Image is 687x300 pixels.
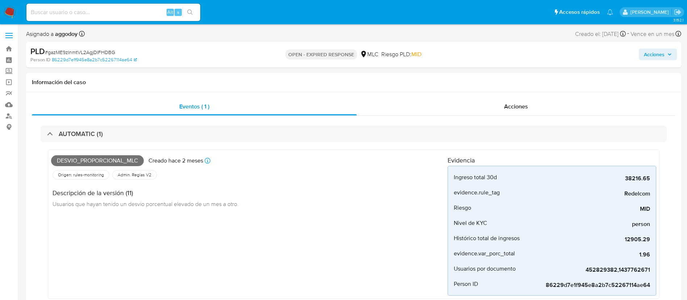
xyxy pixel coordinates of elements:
[179,102,209,111] span: Eventos ( 1 )
[454,250,515,257] span: evidence.var_porc_total
[454,174,497,181] span: Ingreso total 30d
[454,204,471,211] span: Riesgo
[541,266,650,274] span: 452829382,1437762671
[541,221,650,228] span: person
[674,8,682,16] a: Salir
[26,8,200,17] input: Buscar usuario o caso...
[41,126,667,142] div: AUTOMATIC (1)
[183,7,197,17] button: search-icon
[26,30,78,38] span: Asignado a
[57,172,105,178] span: Origen: rules-monitoring
[53,200,239,208] span: Usuarios que hayan tenido un desvio porcentual elevado de un mes a otro.
[30,45,45,57] b: PLD
[454,280,478,288] span: Person ID
[575,29,626,39] div: Creado el: [DATE]
[541,175,650,182] span: 38216.65
[45,49,115,56] span: # gazME9zInmtVL2AgjDIFHDBG
[541,205,650,213] span: MID
[627,29,629,39] span: -
[454,219,487,227] span: Nivel de KYC
[167,9,173,16] span: Alt
[559,8,600,16] span: Accesos rápidos
[148,157,203,165] p: Creado hace 2 meses
[454,189,500,196] span: evidence.rule_tag
[541,236,650,243] span: 12905.29
[30,57,50,63] b: Person ID
[541,251,650,258] span: 1.96
[448,156,656,164] h4: Evidencia
[53,189,239,197] h4: Descripción de la versión (11)
[541,281,650,289] span: 86229d7e1f945e8a2b7c52267114ae64
[454,235,520,242] span: Histórico total de ingresos
[504,102,528,111] span: Acciones
[541,190,650,197] span: Redelcom
[177,9,179,16] span: s
[32,79,675,86] h1: Información del caso
[52,57,137,63] a: 86229d7e1f945e8a2b7c52267114ae64
[644,49,665,60] span: Acciones
[360,50,378,58] div: MLC
[51,155,144,166] span: Desvio_proporcional_mlc
[639,49,677,60] button: Acciones
[607,9,613,15] a: Notificaciones
[54,30,78,38] b: aggodoy
[411,50,422,58] span: MID
[631,9,671,16] p: agustina.godoy@mercadolibre.com
[285,49,357,59] p: OPEN - EXPIRED RESPONSE
[59,130,103,138] h3: AUTOMATIC (1)
[381,50,422,58] span: Riesgo PLD:
[631,30,674,38] span: Vence en un mes
[117,172,152,178] span: Admin. Reglas V2
[454,265,516,272] span: Usuarios por documento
